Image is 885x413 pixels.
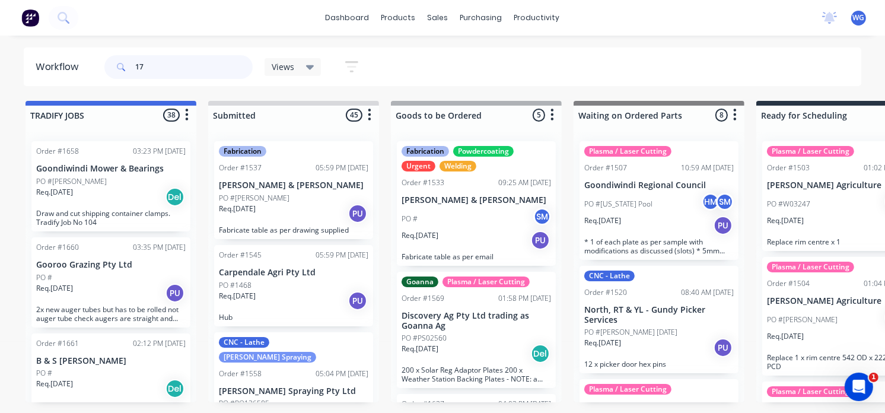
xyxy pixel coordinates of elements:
[767,314,838,325] p: PO #[PERSON_NAME]
[36,242,79,253] div: Order #1660
[580,266,738,374] div: CNC - LatheOrder #152008:40 AM [DATE]North, RT & YL - Gundy Picker ServicesPO #[PERSON_NAME] [DAT...
[402,195,551,205] p: [PERSON_NAME] & [PERSON_NAME]
[375,9,422,27] div: products
[133,242,186,253] div: 03:35 PM [DATE]
[767,215,804,226] p: Req. [DATE]
[716,193,734,211] div: SM
[402,311,551,331] p: Discovery Ag Pty Ltd trading as Goanna Ag
[219,368,262,379] div: Order #1558
[767,386,854,397] div: Plasma / Laser Cutting
[531,231,550,250] div: PU
[165,379,184,398] div: Del
[219,193,289,204] p: PO #[PERSON_NAME]
[316,368,368,379] div: 05:04 PM [DATE]
[36,368,52,379] p: PO #
[165,188,184,206] div: Del
[767,262,854,272] div: Plasma / Laser Cutting
[402,214,418,224] p: PO #
[219,291,256,301] p: Req. [DATE]
[402,146,449,157] div: Fabrication
[767,199,810,209] p: PO #W03247
[584,271,635,281] div: CNC - Lathe
[219,352,316,363] div: [PERSON_NAME] Spraying
[402,366,551,383] p: 200 x Solar Reg Adaptor Plates 200 x Weather Station Backing Plates - NOTE: a sample will be drop...
[31,141,190,231] div: Order #165803:23 PM [DATE]Goondiwindi Mower & BearingsPO #[PERSON_NAME]Req.[DATE]DelDraw and cut ...
[584,338,621,348] p: Req. [DATE]
[584,360,734,368] p: 12 x picker door hex pins
[508,9,566,27] div: productivity
[36,164,186,174] p: Goondiwindi Mower & Bearings
[36,272,52,283] p: PO #
[498,177,551,188] div: 09:25 AM [DATE]
[36,305,186,323] p: 2x new auger tubes but has to be rolled not auger tube check augers are straight and replace bent...
[531,344,550,363] div: Del
[498,293,551,304] div: 01:58 PM [DATE]
[133,338,186,349] div: 02:12 PM [DATE]
[402,333,447,344] p: PO #PS02560
[681,287,734,298] div: 08:40 AM [DATE]
[402,344,438,354] p: Req. [DATE]
[36,60,84,74] div: Workflow
[767,163,810,173] div: Order #1503
[584,146,671,157] div: Plasma / Laser Cutting
[402,277,438,287] div: Goanna
[402,252,551,261] p: Fabricate table as per email
[36,260,186,270] p: Gooroo Grazing Pty Ltd
[584,287,627,298] div: Order #1520
[348,204,367,223] div: PU
[584,199,652,209] p: PO #[US_STATE] Pool
[454,9,508,27] div: purchasing
[442,277,530,287] div: Plasma / Laser Cutting
[219,250,262,260] div: Order #1545
[219,180,368,190] p: [PERSON_NAME] & [PERSON_NAME]
[767,331,804,342] p: Req. [DATE]
[869,373,878,382] span: 1
[36,283,73,294] p: Req. [DATE]
[767,146,854,157] div: Plasma / Laser Cutting
[214,141,373,239] div: FabricationOrder #153705:59 PM [DATE][PERSON_NAME] & [PERSON_NAME]PO #[PERSON_NAME]Req.[DATE]PUFa...
[845,373,873,401] iframe: Intercom live chat
[584,401,627,411] div: Order #1544
[767,278,810,289] div: Order #1504
[316,163,368,173] div: 05:59 PM [DATE]
[219,386,368,396] p: [PERSON_NAME] Spraying Pty Ltd
[36,356,186,366] p: B & S [PERSON_NAME]
[584,237,734,255] p: * 1 of each plate as per sample with modifications as discussed (slots) * 5mm stainless steel * 1...
[422,9,454,27] div: sales
[219,146,266,157] div: Fabrication
[402,230,438,241] p: Req. [DATE]
[402,399,444,409] div: Order #1637
[219,163,262,173] div: Order #1537
[584,215,621,226] p: Req. [DATE]
[36,379,73,389] p: Req. [DATE]
[402,293,444,304] div: Order #1569
[702,193,720,211] div: HM
[584,163,627,173] div: Order #1507
[36,146,79,157] div: Order #1658
[36,209,186,227] p: Draw and cut shipping container clamps. Tradify Job No 104
[316,250,368,260] div: 05:59 PM [DATE]
[31,237,190,328] div: Order #166003:35 PM [DATE]Gooroo Grazing Pty LtdPO #Req.[DATE]PU2x new auger tubes but has to be ...
[397,272,556,389] div: GoannaPlasma / Laser CuttingOrder #156901:58 PM [DATE]Discovery Ag Pty Ltd trading as Goanna AgPO...
[584,305,734,325] p: North, RT & YL - Gundy Picker Services
[219,337,269,348] div: CNC - Lathe
[36,338,79,349] div: Order #1661
[219,225,368,234] p: Fabricate table as per drawing supplied
[214,245,373,326] div: Order #154505:59 PM [DATE]Carpendale Agri Pty LtdPO #1468Req.[DATE]PUHub
[272,61,294,73] span: Views
[21,9,39,27] img: Factory
[320,9,375,27] a: dashboard
[219,398,269,409] p: PO #PO136585
[584,384,671,395] div: Plasma / Laser Cutting
[219,313,368,322] p: Hub
[402,161,435,171] div: Urgent
[853,12,865,23] span: WG
[133,146,186,157] div: 03:23 PM [DATE]
[584,180,734,190] p: Goondiwindi Regional Council
[584,327,677,338] p: PO #[PERSON_NAME] [DATE]
[219,280,252,291] p: PO #1468
[580,141,738,260] div: Plasma / Laser CuttingOrder #150710:59 AM [DATE]Goondiwindi Regional CouncilPO #[US_STATE] PoolHM...
[165,284,184,303] div: PU
[714,216,733,235] div: PU
[453,146,514,157] div: Powdercoating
